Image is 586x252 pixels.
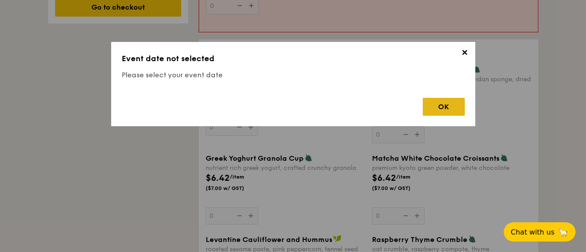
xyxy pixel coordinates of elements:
span: Chat with us [511,228,554,236]
button: Chat with us🦙 [504,222,575,242]
h3: Event date not selected [122,52,465,65]
h4: Please select your event date [122,70,465,80]
div: OK [423,98,465,116]
span: ✕ [459,48,471,60]
span: 🦙 [558,227,568,237]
